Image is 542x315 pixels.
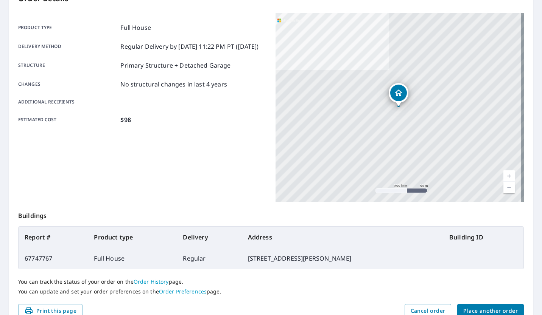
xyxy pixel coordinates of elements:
p: Changes [18,80,117,89]
th: Report # [19,227,88,248]
p: Additional recipients [18,99,117,105]
p: You can update and set your order preferences on the page. [18,288,524,295]
td: 67747767 [19,248,88,269]
p: Buildings [18,202,524,226]
p: Delivery method [18,42,117,51]
td: [STREET_ADDRESS][PERSON_NAME] [242,248,443,269]
td: Full House [88,248,177,269]
p: Primary Structure + Detached Garage [120,61,231,70]
th: Building ID [443,227,523,248]
p: You can track the status of your order on the page. [18,278,524,285]
td: Regular [177,248,241,269]
a: Order Preferences [159,288,207,295]
div: Dropped pin, building 1, Residential property, 1669 Mason Knoll Rd Saint Louis, MO 63131 [389,83,408,107]
p: No structural changes in last 4 years [120,80,227,89]
p: Full House [120,23,151,32]
a: Current Level 17, Zoom In [503,170,515,182]
p: Structure [18,61,117,70]
a: Current Level 17, Zoom Out [503,182,515,193]
p: Regular Delivery by [DATE] 11:22 PM PT ([DATE]) [120,42,259,51]
th: Delivery [177,227,241,248]
p: Product type [18,23,117,32]
p: Estimated cost [18,115,117,124]
a: Order History [134,278,169,285]
th: Product type [88,227,177,248]
p: $98 [120,115,131,124]
th: Address [242,227,443,248]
